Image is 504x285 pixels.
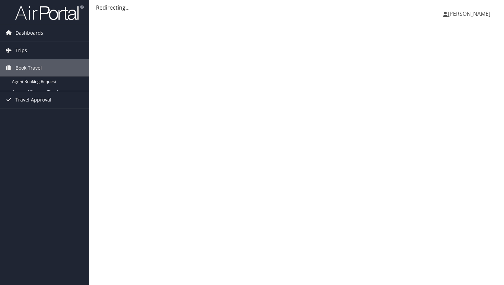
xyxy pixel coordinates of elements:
span: Dashboards [15,24,43,41]
div: Redirecting... [96,3,497,12]
span: Travel Approval [15,91,51,108]
span: [PERSON_NAME] [448,10,490,17]
a: [PERSON_NAME] [443,3,497,24]
span: Book Travel [15,59,42,76]
img: airportal-logo.png [15,4,84,21]
span: Trips [15,42,27,59]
